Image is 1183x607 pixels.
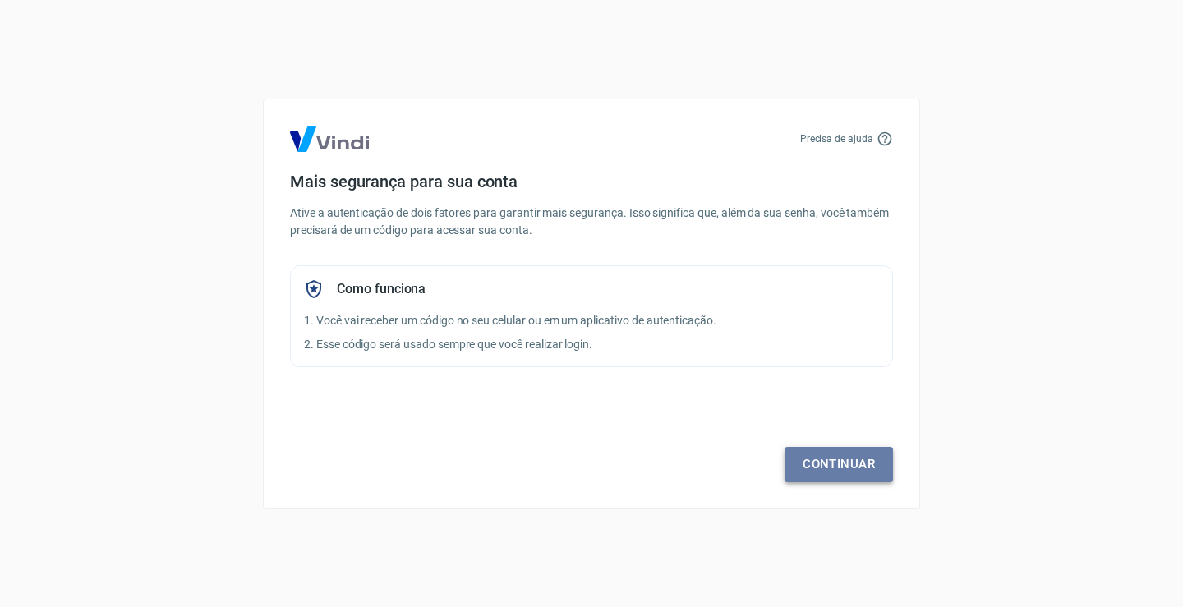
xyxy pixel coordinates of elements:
img: Logo Vind [290,126,369,152]
p: Ative a autenticação de dois fatores para garantir mais segurança. Isso significa que, além da su... [290,205,893,239]
p: Precisa de ajuda [800,131,873,146]
h5: Como funciona [337,281,426,297]
h4: Mais segurança para sua conta [290,172,893,191]
a: Continuar [785,447,893,481]
p: 1. Você vai receber um código no seu celular ou em um aplicativo de autenticação. [304,312,879,329]
p: 2. Esse código será usado sempre que você realizar login. [304,336,879,353]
